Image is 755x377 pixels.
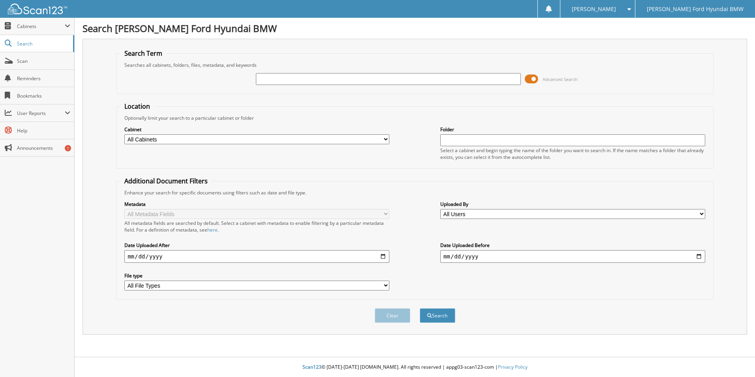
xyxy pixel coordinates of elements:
input: start [124,250,389,263]
span: Scan [17,58,70,64]
label: Cabinet [124,126,389,133]
span: Search [17,40,69,47]
legend: Additional Document Filters [120,177,212,185]
span: Announcements [17,145,70,151]
label: Date Uploaded Before [440,242,705,249]
span: Bookmarks [17,92,70,99]
input: end [440,250,705,263]
span: [PERSON_NAME] [572,7,616,11]
label: Metadata [124,201,389,207]
button: Clear [375,308,410,323]
img: scan123-logo-white.svg [8,4,67,14]
span: Cabinets [17,23,65,30]
span: Scan123 [302,364,321,370]
label: Folder [440,126,705,133]
div: © [DATE]-[DATE] [DOMAIN_NAME]. All rights reserved | appg03-scan123-com | [75,358,755,377]
h1: Search [PERSON_NAME] Ford Hyundai BMW [83,22,747,35]
div: Searches all cabinets, folders, files, metadata, and keywords [120,62,709,68]
span: Advanced Search [543,76,578,82]
label: Date Uploaded After [124,242,389,249]
button: Search [420,308,455,323]
a: here [207,226,218,233]
legend: Location [120,102,154,111]
div: 1 [65,145,71,151]
label: Uploaded By [440,201,705,207]
div: Optionally limit your search to a particular cabinet or folder [120,115,709,121]
label: File type [124,272,389,279]
a: Privacy Policy [498,364,528,370]
div: All metadata fields are searched by default. Select a cabinet with metadata to enable filtering b... [124,220,389,233]
span: [PERSON_NAME] Ford Hyundai BMW [647,7,744,11]
div: Select a cabinet and begin typing the name of the folder you want to search in. If the name match... [440,147,705,160]
div: Enhance your search for specific documents using filters such as date and file type. [120,189,709,196]
legend: Search Term [120,49,166,58]
span: Reminders [17,75,70,82]
span: Help [17,127,70,134]
span: User Reports [17,110,65,117]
